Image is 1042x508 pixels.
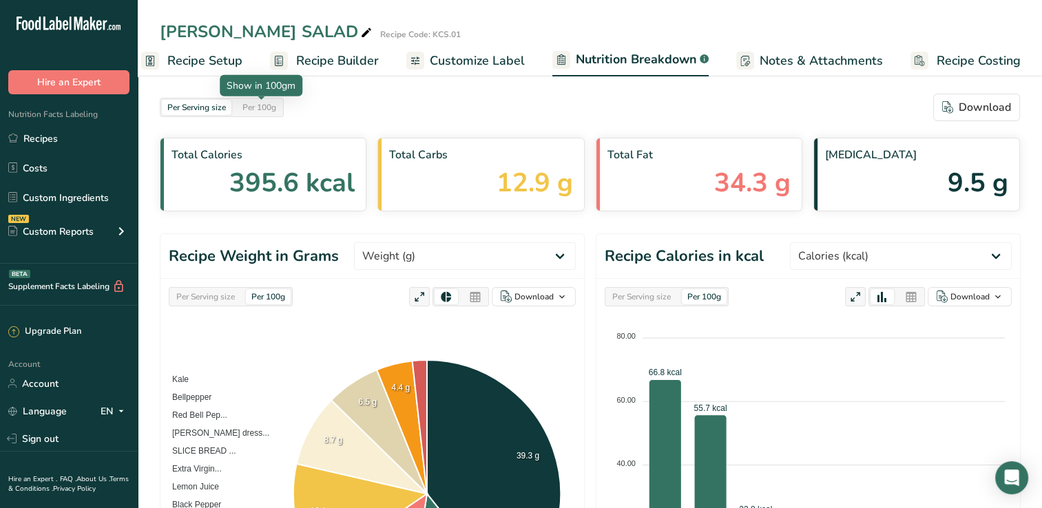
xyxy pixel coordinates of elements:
[76,474,110,484] a: About Us .
[229,163,355,202] span: 395.6 kcal
[270,45,379,76] a: Recipe Builder
[576,50,697,69] span: Nutrition Breakdown
[162,100,231,115] div: Per Serving size
[514,290,554,303] div: Download
[162,392,211,402] span: Bellpepper
[616,396,636,404] tspan: 60.00
[8,70,129,94] button: Hire an Expert
[162,428,269,438] span: [PERSON_NAME] dress...
[296,52,379,70] span: Recipe Builder
[760,52,883,70] span: Notes & Attachments
[933,94,1020,121] button: Download
[942,99,1011,116] div: Download
[937,52,1021,70] span: Recipe Costing
[950,290,990,303] div: Download
[607,147,791,163] span: Total Fat
[825,147,1008,163] span: [MEDICAL_DATA]
[605,245,764,268] h1: Recipe Calories in kcal
[8,399,67,423] a: Language
[162,374,189,384] span: Kale
[162,446,236,456] span: SLICE BREAD ...
[736,45,883,76] a: Notes & Attachments
[60,474,76,484] a: FAQ .
[380,28,461,41] div: Recipe Code: KCS.01
[497,163,573,202] span: 12.9 g
[8,474,129,494] a: Terms & Conditions .
[101,403,129,419] div: EN
[607,289,676,304] div: Per Serving size
[714,163,791,202] span: 34.3 g
[616,459,636,467] tspan: 40.00
[492,287,576,306] button: Download
[171,147,355,163] span: Total Calories
[928,287,1012,306] button: Download
[237,100,282,115] div: Per 100g
[8,474,57,484] a: Hire an Expert .
[8,325,81,339] div: Upgrade Plan
[162,464,222,474] span: Extra Virgin...
[552,44,709,77] a: Nutrition Breakdown
[8,224,94,239] div: Custom Reports
[948,163,1008,202] span: 9.5 g
[53,484,96,494] a: Privacy Policy
[162,410,227,420] span: Red Bell Pep...
[910,45,1021,76] a: Recipe Costing
[169,245,339,268] h1: Recipe Weight in Grams
[616,332,636,340] tspan: 80.00
[682,289,727,304] div: Per 100g
[995,461,1028,494] div: Open Intercom Messenger
[406,45,525,76] a: Customize Label
[9,270,30,278] div: BETA
[167,52,242,70] span: Recipe Setup
[141,45,242,76] a: Recipe Setup
[171,289,240,304] div: Per Serving size
[227,78,295,93] div: Show in 100gm
[430,52,525,70] span: Customize Label
[162,482,219,491] span: Lemon Juice
[8,215,29,223] div: NEW
[389,147,572,163] span: Total Carbs
[160,19,375,44] div: [PERSON_NAME] SALAD
[246,289,291,304] div: Per 100g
